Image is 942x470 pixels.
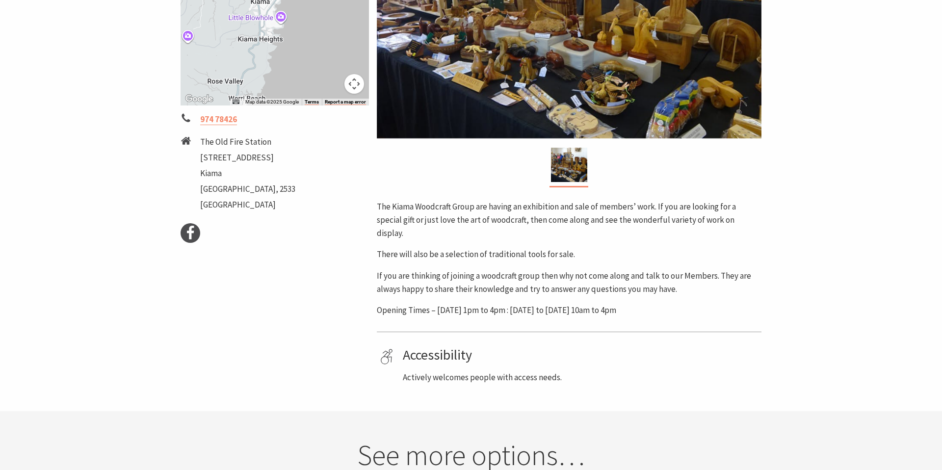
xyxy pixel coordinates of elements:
a: Report a map error [325,99,366,105]
h4: Accessibility [403,347,758,364]
p: If you are thinking of joining a woodcraft group then why not come along and talk to our Members.... [377,269,761,296]
p: Actively welcomes people with access needs. [403,371,758,384]
button: Keyboard shortcuts [233,99,239,105]
li: [GEOGRAPHIC_DATA], 2533 [200,183,295,196]
p: The Kiama Woodcraft Group are having an exhibition and sale of members’ work. If you are looking ... [377,200,761,240]
li: Kiama [200,167,295,180]
a: 974 78426 [200,114,237,125]
button: Map camera controls [344,74,364,94]
p: There will also be a selection of traditional tools for sale. [377,248,761,261]
a: Open this area in Google Maps (opens a new window) [183,93,215,105]
li: [STREET_ADDRESS] [200,151,295,164]
img: The wonders of wood [551,148,587,182]
span: Map data ©2025 Google [245,99,299,104]
p: Opening Times – [DATE] 1pm to 4pm : [DATE] to [DATE] 10am to 4pm [377,304,761,317]
li: The Old Fire Station [200,135,295,149]
a: Terms (opens in new tab) [305,99,319,105]
li: [GEOGRAPHIC_DATA] [200,198,295,211]
img: Google [183,93,215,105]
